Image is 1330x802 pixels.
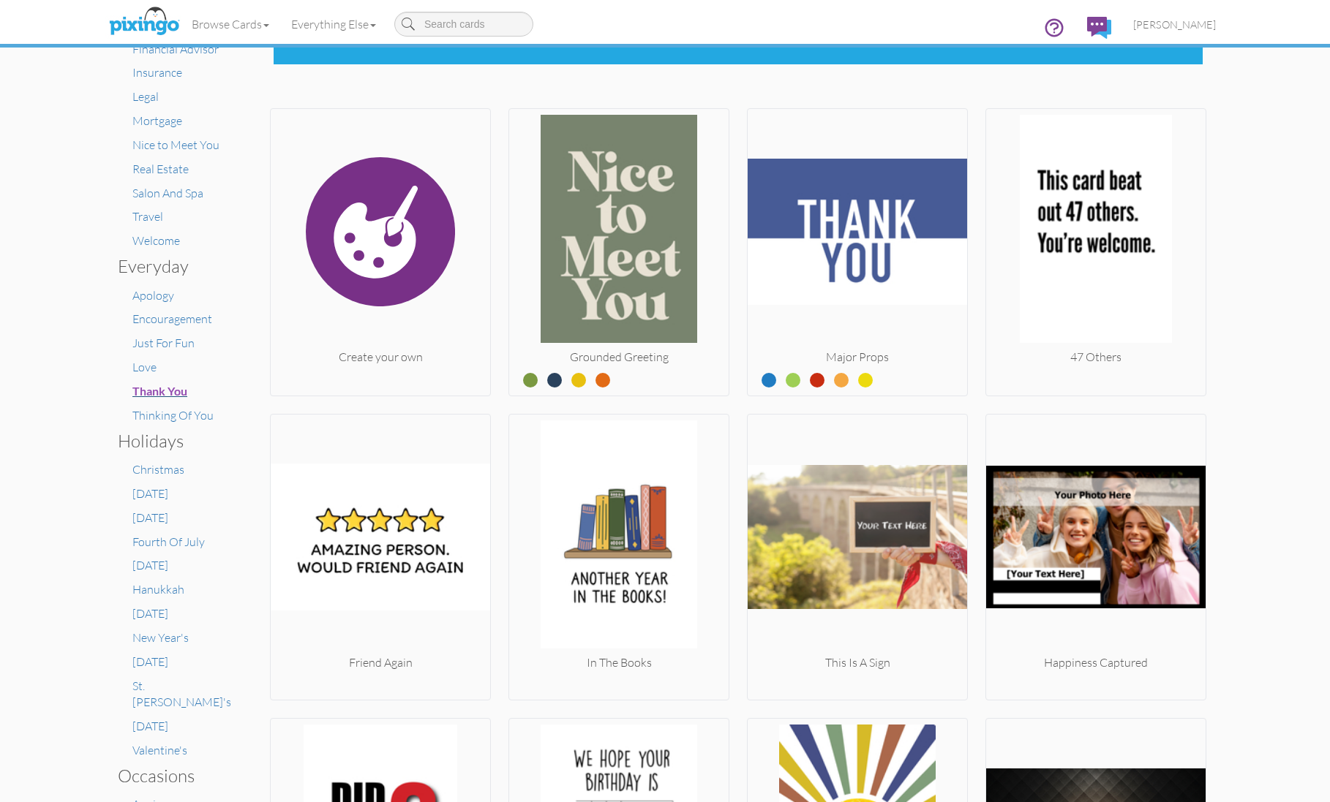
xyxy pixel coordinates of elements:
a: Mortgage [132,113,182,128]
span: Thank You [132,384,187,398]
h3: Holidays [118,431,224,450]
a: Hanukkah [132,582,184,597]
a: Love [132,360,157,374]
a: Nice to Meet You [132,137,219,152]
div: 47 Others [986,349,1206,366]
div: In The Books [509,654,729,671]
img: 20250716-161921-cab435a0583f-250.jpg [748,115,967,349]
a: Apology [132,288,174,303]
a: [PERSON_NAME] [1122,6,1227,43]
a: Browse Cards [181,6,280,42]
a: [DATE] [132,654,168,669]
div: Major Props [748,349,967,366]
div: Happiness Captured [986,654,1206,671]
a: Thank You [132,384,187,398]
div: Create your own [271,349,490,366]
a: Christmas [132,462,184,477]
span: [PERSON_NAME] [1133,18,1216,31]
div: This Is A Sign [748,654,967,671]
a: Encouragement [132,311,212,326]
a: Insurance [132,65,182,80]
a: Valentine's [132,743,187,757]
a: Legal [132,89,159,104]
a: New Year's [132,630,189,645]
a: [DATE] [132,606,168,621]
input: Search cards [394,12,533,37]
a: [DATE] [132,558,168,572]
img: comments.svg [1087,17,1111,39]
a: [DATE] [132,486,168,501]
img: 20250813-192937-1d8353a89a5b-250.png [986,420,1206,654]
a: Everything Else [280,6,387,42]
a: Thinking Of You [132,408,214,423]
a: Salon And Spa [132,186,203,200]
img: 20250417-224429-2ae33c2f4778-250.jpg [509,420,729,654]
h3: Everyday [118,257,224,276]
a: Welcome [132,233,180,248]
div: Friend Again [271,654,490,671]
a: Travel [132,209,163,224]
a: [DATE] [132,510,168,525]
img: 20250527-043541-0b2d8b8e4674-250.jpg [509,115,729,349]
img: 20241114-001517-5c2bbd06cf65-250.jpg [271,420,490,654]
img: 20240816-180402-2f96ae5dce54-250.png [748,420,967,654]
img: 20250730-184250-2e46d0b25ecb-250.png [986,115,1206,349]
a: Just For Fun [132,336,195,350]
img: pixingo logo [105,4,183,40]
a: Real Estate [132,162,189,176]
a: [DATE] [132,719,168,733]
h3: Occasions [118,766,224,785]
img: create.svg [271,115,490,349]
div: Grounded Greeting [509,349,729,366]
a: St. [PERSON_NAME]'s [132,678,231,710]
a: Fourth Of July [132,534,205,549]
